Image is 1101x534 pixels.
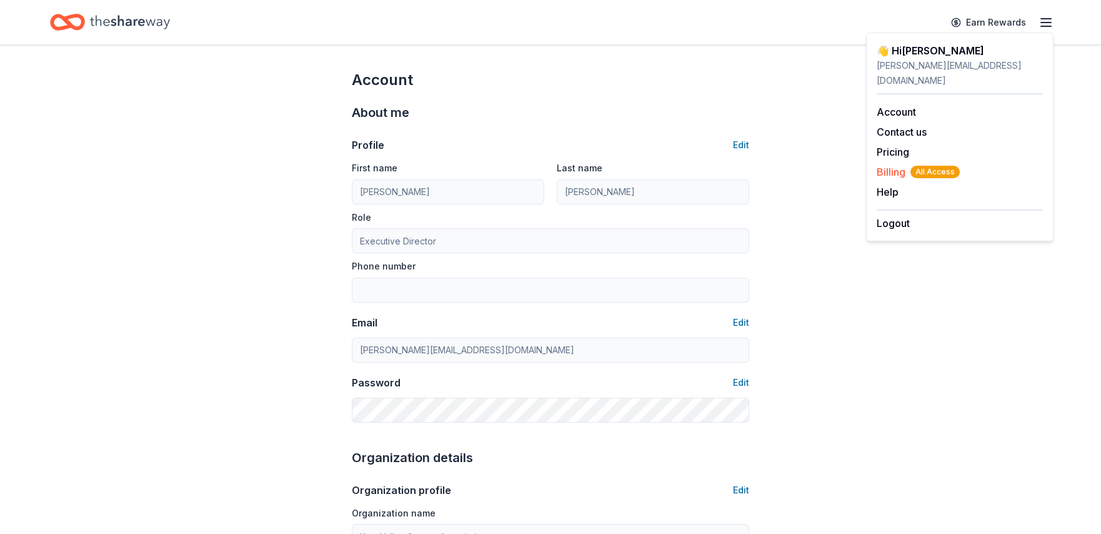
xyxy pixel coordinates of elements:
[352,260,416,273] label: Phone number
[352,483,451,498] div: Organization profile
[733,138,749,153] button: Edit
[352,315,377,330] div: Email
[352,103,749,123] div: About me
[733,315,749,330] button: Edit
[877,216,910,231] button: Logout
[352,448,749,468] div: Organization details
[352,138,384,153] div: Profile
[877,124,927,139] button: Contact us
[877,58,1043,88] div: [PERSON_NAME][EMAIL_ADDRESS][DOMAIN_NAME]
[877,184,899,199] button: Help
[733,375,749,390] button: Edit
[352,375,401,390] div: Password
[50,8,170,37] a: Home
[877,164,960,179] span: Billing
[557,162,602,174] label: Last name
[352,162,397,174] label: First name
[877,146,909,158] a: Pricing
[733,483,749,498] button: Edit
[877,164,960,179] button: BillingAll Access
[352,70,749,90] div: Account
[910,166,960,178] span: All Access
[944,11,1034,34] a: Earn Rewards
[352,211,371,224] label: Role
[877,106,916,118] a: Account
[877,43,1043,58] div: 👋 Hi [PERSON_NAME]
[352,507,436,520] label: Organization name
